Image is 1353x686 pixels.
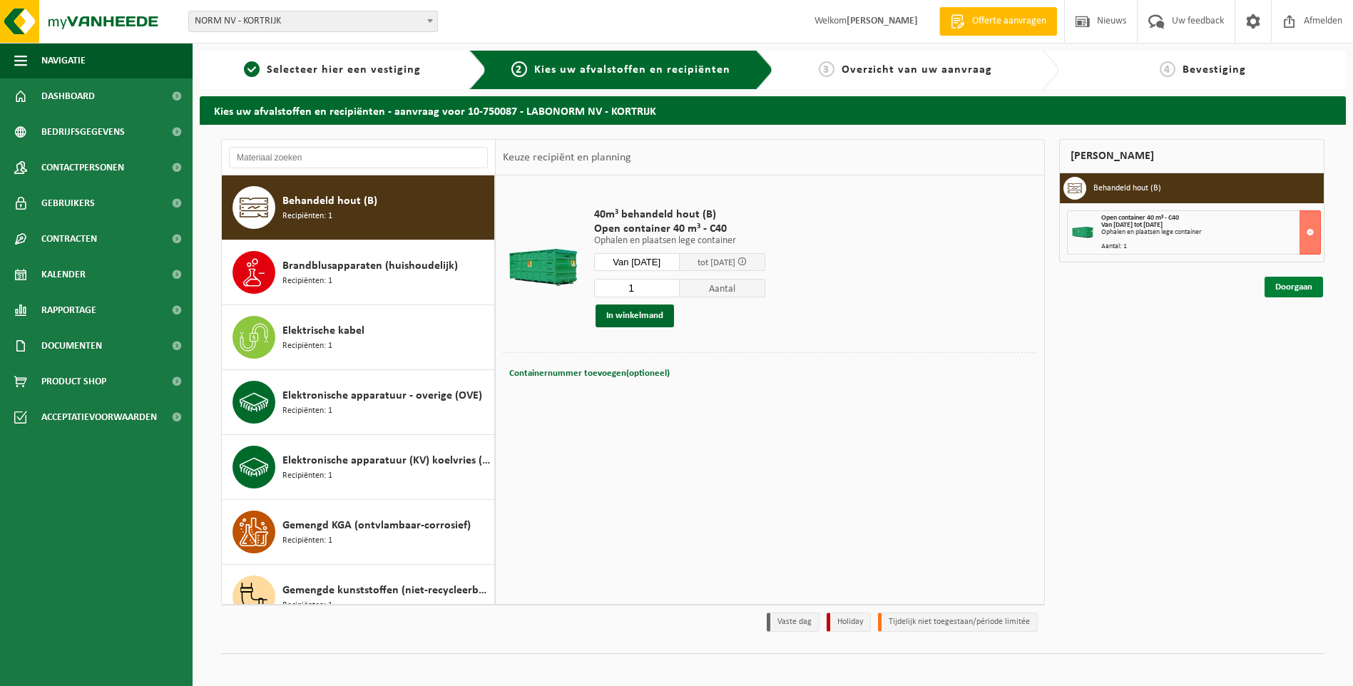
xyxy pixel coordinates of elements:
h2: Kies uw afvalstoffen en recipiënten - aanvraag voor 10-750087 - LABONORM NV - KORTRIJK [200,96,1346,124]
span: Elektrische kabel [282,322,364,339]
div: Keuze recipiënt en planning [496,140,638,175]
a: 1Selecteer hier een vestiging [207,61,458,78]
li: Tijdelijk niet toegestaan/période limitée [878,613,1038,632]
span: Recipiënten: 1 [282,210,332,223]
span: Recipiënten: 1 [282,469,332,483]
span: Contracten [41,221,97,257]
span: Gemengd KGA (ontvlambaar-corrosief) [282,517,471,534]
span: Aantal [680,279,765,297]
button: Gemengd KGA (ontvlambaar-corrosief) Recipiënten: 1 [222,500,495,565]
li: Holiday [827,613,871,632]
div: Ophalen en plaatsen lege container [1101,229,1320,236]
span: NORM NV - KORTRIJK [189,11,437,31]
span: Kalender [41,257,86,292]
h3: Behandeld hout (B) [1093,177,1161,200]
span: Gemengde kunststoffen (niet-recycleerbaar) - gereinigde recipiënten [282,582,491,599]
span: Offerte aanvragen [969,14,1050,29]
span: Elektronische apparatuur (KV) koelvries (huishoudelijk) [282,452,491,469]
input: Selecteer datum [594,253,680,271]
span: 3 [819,61,834,77]
span: Recipiënten: 1 [282,275,332,288]
span: Gebruikers [41,185,95,221]
span: Bedrijfsgegevens [41,114,125,150]
span: Selecteer hier een vestiging [267,64,421,76]
span: 40m³ behandeld hout (B) [594,208,765,222]
strong: [PERSON_NAME] [847,16,918,26]
button: Gemengde kunststoffen (niet-recycleerbaar) - gereinigde recipiënten Recipiënten: 1 [222,565,495,630]
span: Contactpersonen [41,150,124,185]
span: Recipiënten: 1 [282,339,332,353]
span: NORM NV - KORTRIJK [188,11,438,32]
span: Dashboard [41,78,95,114]
a: Offerte aanvragen [939,7,1057,36]
span: Open container 40 m³ - C40 [1101,214,1179,222]
span: Recipiënten: 1 [282,404,332,418]
span: Overzicht van uw aanvraag [842,64,992,76]
button: In winkelmand [596,304,674,327]
div: [PERSON_NAME] [1059,139,1324,173]
button: Elektronische apparatuur - overige (OVE) Recipiënten: 1 [222,370,495,435]
span: Kies uw afvalstoffen en recipiënten [534,64,730,76]
span: Rapportage [41,292,96,328]
span: Recipiënten: 1 [282,534,332,548]
button: Elektronische apparatuur (KV) koelvries (huishoudelijk) Recipiënten: 1 [222,435,495,500]
button: Containernummer toevoegen(optioneel) [508,364,671,384]
span: Documenten [41,328,102,364]
p: Ophalen en plaatsen lege container [594,236,765,246]
span: Acceptatievoorwaarden [41,399,157,435]
button: Behandeld hout (B) Recipiënten: 1 [222,175,495,240]
span: Navigatie [41,43,86,78]
button: Elektrische kabel Recipiënten: 1 [222,305,495,370]
span: Open container 40 m³ - C40 [594,222,765,236]
span: tot [DATE] [698,258,735,267]
span: Brandblusapparaten (huishoudelijk) [282,257,458,275]
span: 4 [1160,61,1175,77]
span: 1 [244,61,260,77]
span: 2 [511,61,527,77]
input: Materiaal zoeken [229,147,488,168]
button: Brandblusapparaten (huishoudelijk) Recipiënten: 1 [222,240,495,305]
span: Behandeld hout (B) [282,193,377,210]
span: Recipiënten: 1 [282,599,332,613]
span: Containernummer toevoegen(optioneel) [509,369,670,378]
a: Doorgaan [1265,277,1323,297]
strong: Van [DATE] tot [DATE] [1101,221,1163,229]
div: Aantal: 1 [1101,243,1320,250]
li: Vaste dag [767,613,820,632]
span: Product Shop [41,364,106,399]
span: Elektronische apparatuur - overige (OVE) [282,387,482,404]
span: Bevestiging [1183,64,1246,76]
